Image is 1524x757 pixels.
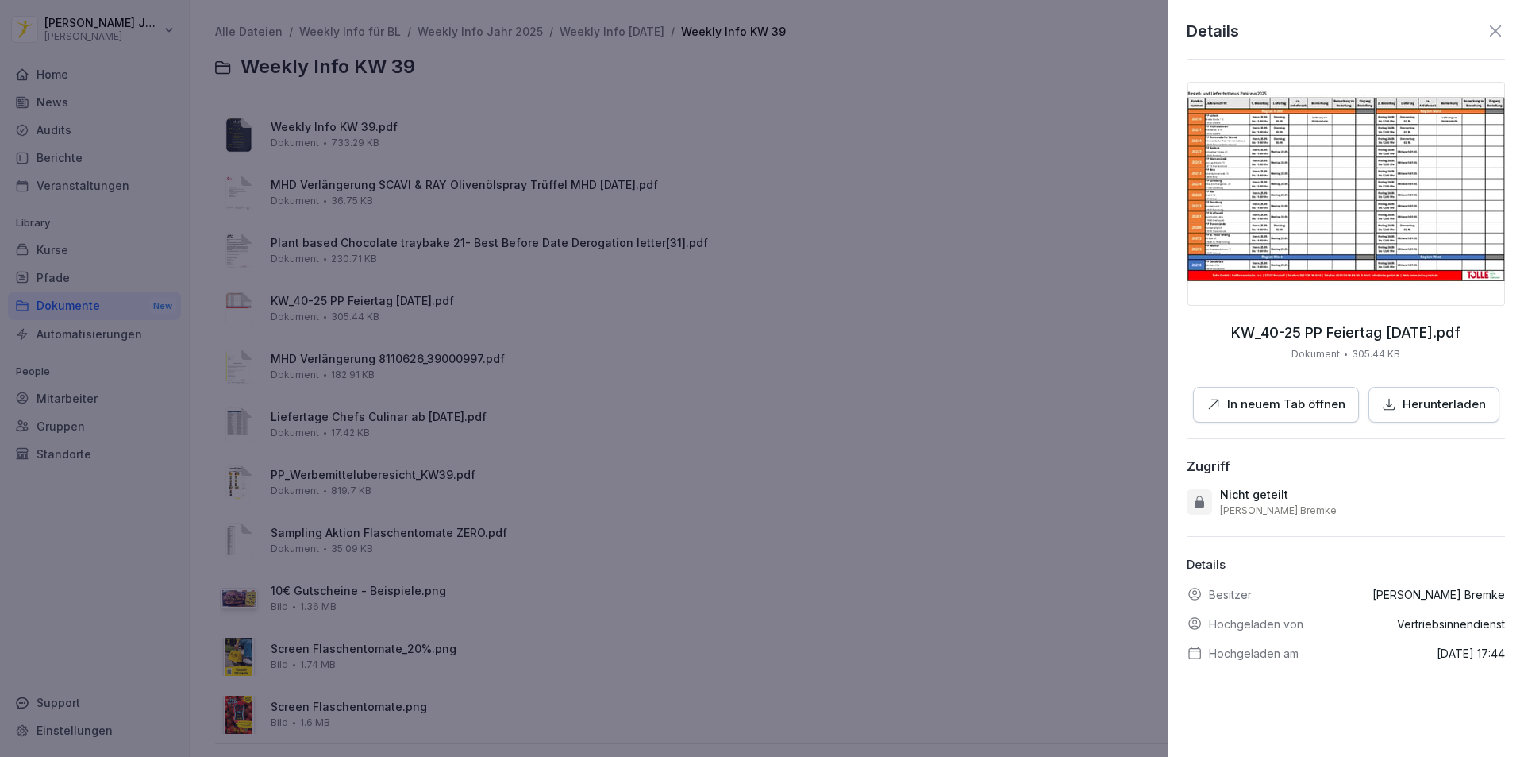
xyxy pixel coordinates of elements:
[1187,82,1505,306] img: thumbnail
[1220,487,1288,503] p: Nicht geteilt
[1187,458,1230,474] div: Zugriff
[1372,586,1505,603] p: [PERSON_NAME] Bremke
[1187,19,1239,43] p: Details
[1437,645,1505,662] p: [DATE] 17:44
[1403,396,1486,414] p: Herunterladen
[1397,616,1505,632] p: Vertriebsinnendienst
[1231,325,1460,341] p: KW_40-25 PP Feiertag 3. Oktober.pdf
[1352,347,1400,361] p: 305.44 KB
[1291,347,1340,361] p: Dokument
[1209,645,1299,662] p: Hochgeladen am
[1187,556,1505,574] p: Details
[1220,504,1337,517] p: [PERSON_NAME] Bremke
[1227,396,1345,414] p: In neuem Tab öffnen
[1209,616,1303,632] p: Hochgeladen von
[1368,387,1499,423] button: Herunterladen
[1193,387,1359,423] button: In neuem Tab öffnen
[1209,586,1252,603] p: Besitzer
